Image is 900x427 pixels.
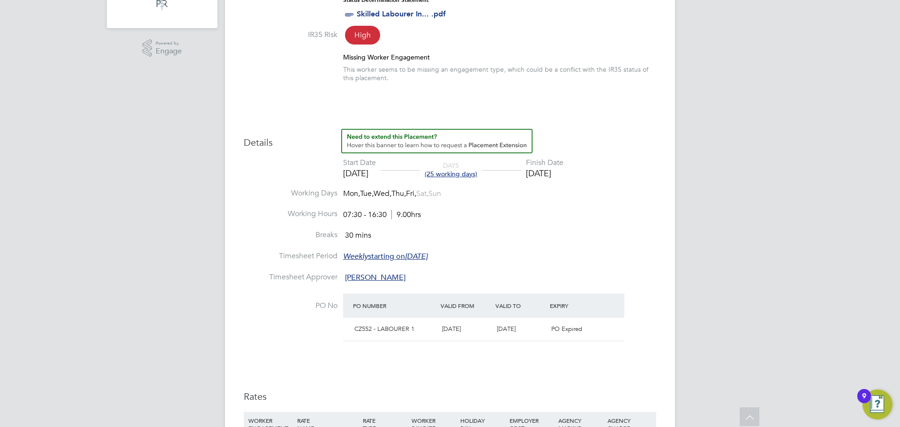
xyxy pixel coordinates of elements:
[244,230,337,240] label: Breaks
[862,390,892,420] button: Open Resource Center, 9 new notifications
[493,297,548,314] div: Valid To
[420,161,482,178] div: DAYS
[244,209,337,219] label: Working Hours
[442,325,461,333] span: [DATE]
[343,252,427,261] span: starting on
[142,39,182,57] a: Powered byEngage
[425,170,477,178] span: (25 working days)
[244,251,337,261] label: Timesheet Period
[526,158,563,168] div: Finish Date
[391,189,406,198] span: Thu,
[862,396,866,408] div: 9
[357,9,446,18] a: Skilled Labourer In... .pdf
[341,129,532,153] button: How to extend a Placement?
[343,53,656,61] div: Missing Worker Engagement
[374,189,391,198] span: Wed,
[244,129,656,149] h3: Details
[156,47,182,55] span: Engage
[244,301,337,311] label: PO No
[351,297,438,314] div: PO Number
[428,189,441,198] span: Sun
[156,39,182,47] span: Powered by
[406,189,416,198] span: Fri,
[497,325,516,333] span: [DATE]
[416,189,428,198] span: Sat,
[244,188,337,198] label: Working Days
[343,65,656,82] div: This worker seems to be missing an engagement type, which could be a conflict with the IR35 statu...
[360,189,374,198] span: Tue,
[547,297,602,314] div: Expiry
[438,297,493,314] div: Valid From
[244,30,337,40] label: IR35 Risk
[345,26,380,45] span: High
[244,272,337,282] label: Timesheet Approver
[343,168,376,179] div: [DATE]
[405,252,427,261] em: [DATE]
[391,210,421,219] span: 9.00hrs
[551,325,582,333] span: PO Expired
[345,273,405,282] span: [PERSON_NAME]
[526,168,563,179] div: [DATE]
[343,158,376,168] div: Start Date
[343,210,421,220] div: 07:30 - 16:30
[244,390,656,403] h3: Rates
[343,252,368,261] em: Weekly
[354,325,414,333] span: CZ552 - LABOURER 1
[345,231,371,240] span: 30 mins
[343,189,360,198] span: Mon,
